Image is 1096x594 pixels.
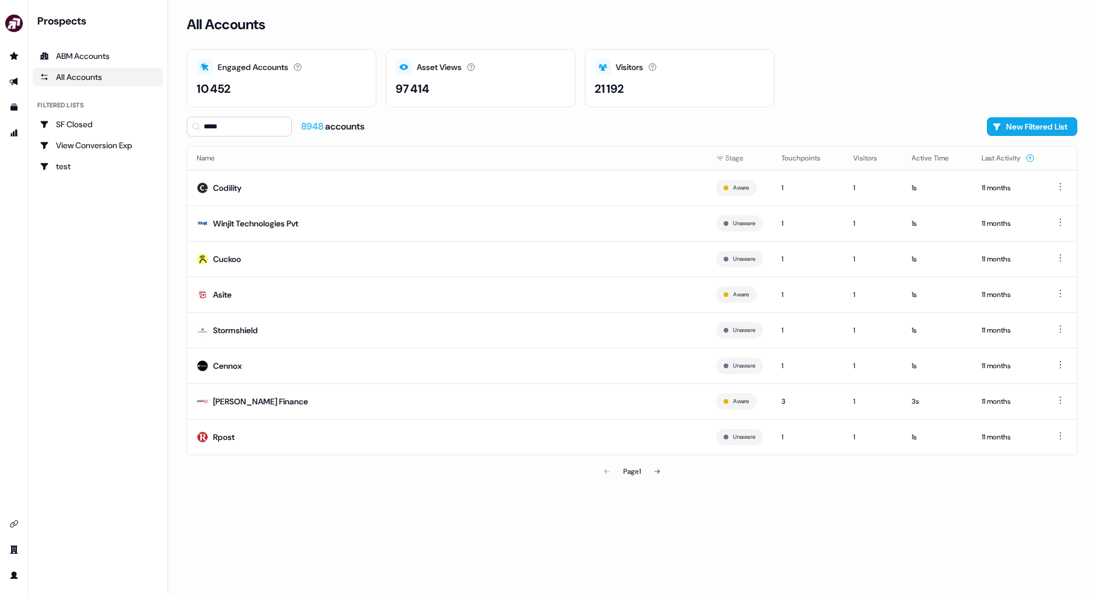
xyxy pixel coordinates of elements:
a: Go to integrations [5,515,23,533]
div: Stormshield [213,324,258,336]
div: 1 [853,360,893,372]
div: Winjit Technologies Pvt [213,218,298,229]
button: Visitors [853,148,891,169]
div: 11 months [982,360,1035,372]
div: 21 192 [595,80,624,97]
button: Last Activity [982,148,1035,169]
div: 1 [781,253,835,265]
button: Unaware [733,361,755,371]
a: Go to SF Closed [33,115,163,134]
th: Name [187,146,707,170]
div: 11 months [982,253,1035,265]
div: 1 [853,289,893,301]
div: 11 months [982,431,1035,443]
div: 1s [912,324,963,336]
div: Page 1 [623,466,641,477]
div: Filtered lists [37,100,83,110]
div: Engaged Accounts [218,61,288,74]
div: 11 months [982,218,1035,229]
div: Prospects [37,14,163,28]
div: View Conversion Exp [40,139,156,151]
span: 8948 [301,120,325,132]
div: Stage [716,152,763,164]
div: Rpost [213,431,235,443]
div: 1 [853,182,893,194]
a: Go to prospects [5,47,23,65]
div: 3s [912,396,963,407]
div: accounts [301,120,365,133]
div: 1 [853,218,893,229]
div: Asite [213,289,232,301]
div: 1 [853,324,893,336]
button: Unaware [733,218,755,229]
a: All accounts [33,68,163,86]
div: 1 [781,431,835,443]
div: 1 [853,253,893,265]
div: 11 months [982,289,1035,301]
a: Go to team [5,540,23,559]
div: 3 [781,396,835,407]
button: Unaware [733,325,755,336]
div: Visitors [616,61,643,74]
a: Go to outbound experience [5,72,23,91]
a: Go to templates [5,98,23,117]
div: 1 [781,360,835,372]
button: New Filtered List [987,117,1077,136]
div: SF Closed [40,118,156,130]
a: ABM Accounts [33,47,163,65]
div: test [40,160,156,172]
div: 1s [912,218,963,229]
button: Aware [733,183,749,193]
button: Unaware [733,432,755,442]
div: 1 [781,289,835,301]
a: Go to profile [5,566,23,585]
div: [PERSON_NAME] Finance [213,396,308,407]
button: Active Time [912,148,963,169]
button: Aware [733,289,749,300]
div: 11 months [982,182,1035,194]
button: Aware [733,396,749,407]
h3: All Accounts [187,16,265,33]
div: 1s [912,182,963,194]
div: 97 414 [396,80,430,97]
div: 1 [781,324,835,336]
a: Go to View Conversion Exp [33,136,163,155]
div: 10 452 [197,80,231,97]
div: Asset Views [417,61,462,74]
a: Go to test [33,157,163,176]
div: 1s [912,431,963,443]
div: Cennox [213,360,242,372]
button: Unaware [733,254,755,264]
div: 1 [853,396,893,407]
div: Cuckoo [213,253,241,265]
div: 1s [912,289,963,301]
div: All Accounts [40,71,156,83]
div: 11 months [982,324,1035,336]
div: 1 [781,218,835,229]
div: 11 months [982,396,1035,407]
div: 1s [912,253,963,265]
div: ABM Accounts [40,50,156,62]
div: 1 [853,431,893,443]
div: Codility [213,182,242,194]
div: 1 [781,182,835,194]
a: Go to attribution [5,124,23,142]
div: 1s [912,360,963,372]
button: Touchpoints [781,148,835,169]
